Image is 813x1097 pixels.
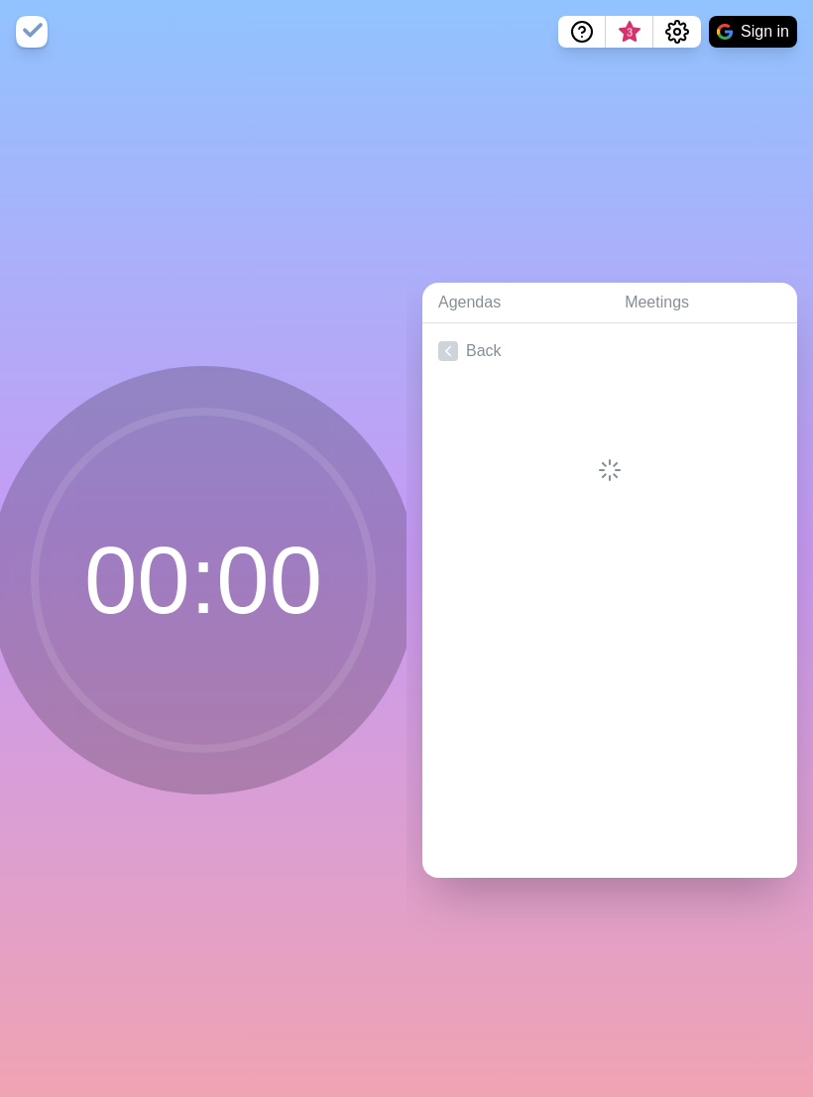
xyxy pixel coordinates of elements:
a: Back [422,323,797,379]
button: Settings [653,16,701,48]
img: timeblocks logo [16,16,48,48]
button: Help [558,16,606,48]
img: google logo [717,24,733,40]
a: Agendas [422,283,609,323]
button: What’s new [606,16,653,48]
span: 3 [622,25,638,41]
button: Sign in [709,16,797,48]
a: Meetings [609,283,797,323]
